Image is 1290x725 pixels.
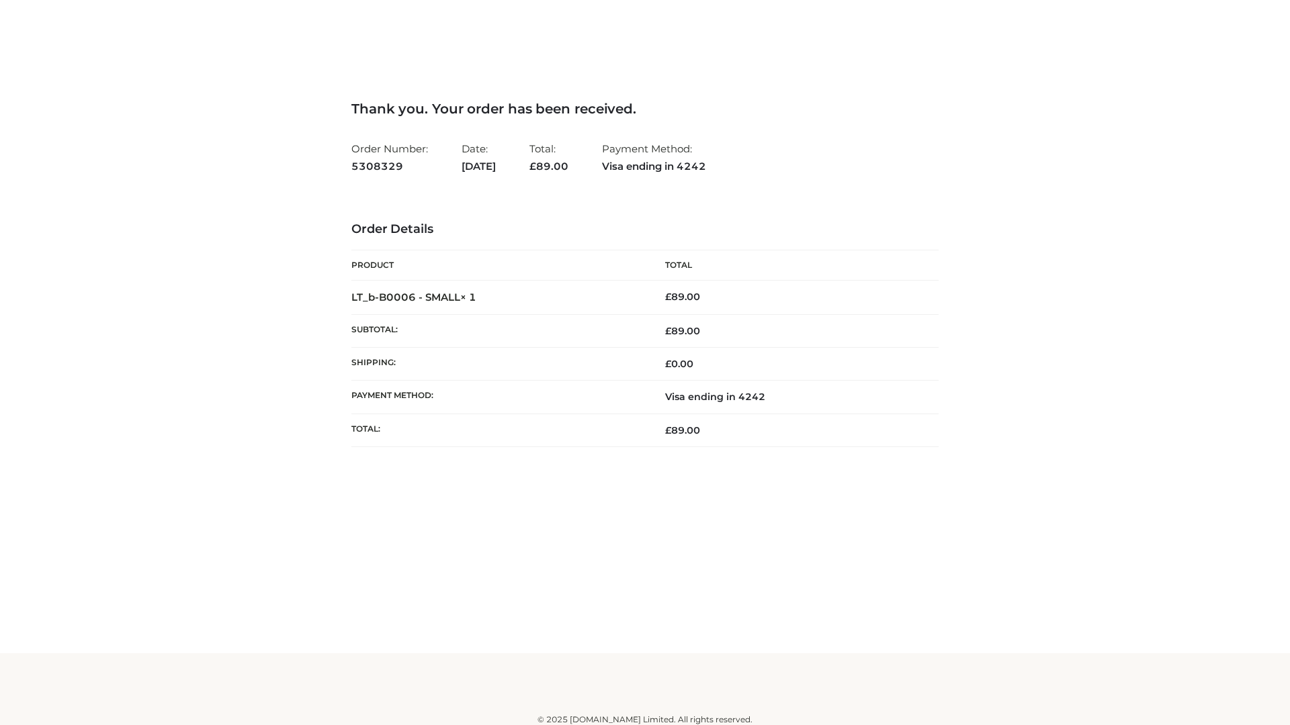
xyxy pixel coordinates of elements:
strong: Visa ending in 4242 [602,158,706,175]
li: Date: [462,137,496,178]
bdi: 89.00 [665,291,700,303]
li: Payment Method: [602,137,706,178]
span: 89.00 [529,160,568,173]
h3: Order Details [351,222,939,237]
th: Subtotal: [351,314,645,347]
th: Total [645,250,939,281]
th: Total: [351,414,645,446]
strong: 5308329 [351,158,428,175]
span: 89.00 [665,325,700,337]
strong: × 1 [460,291,476,303]
th: Payment method: [351,381,645,414]
span: £ [665,291,671,303]
strong: LT_b-B0006 - SMALL [351,291,476,303]
span: £ [665,325,671,337]
th: Product [351,250,645,281]
bdi: 0.00 [665,358,693,370]
span: £ [529,160,536,173]
strong: [DATE] [462,158,496,175]
span: £ [665,424,671,436]
th: Shipping: [351,348,645,381]
h3: Thank you. Your order has been received. [351,101,939,117]
span: 89.00 [665,424,700,436]
td: Visa ending in 4242 [645,381,939,414]
li: Total: [529,137,568,178]
span: £ [665,358,671,370]
li: Order Number: [351,137,428,178]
